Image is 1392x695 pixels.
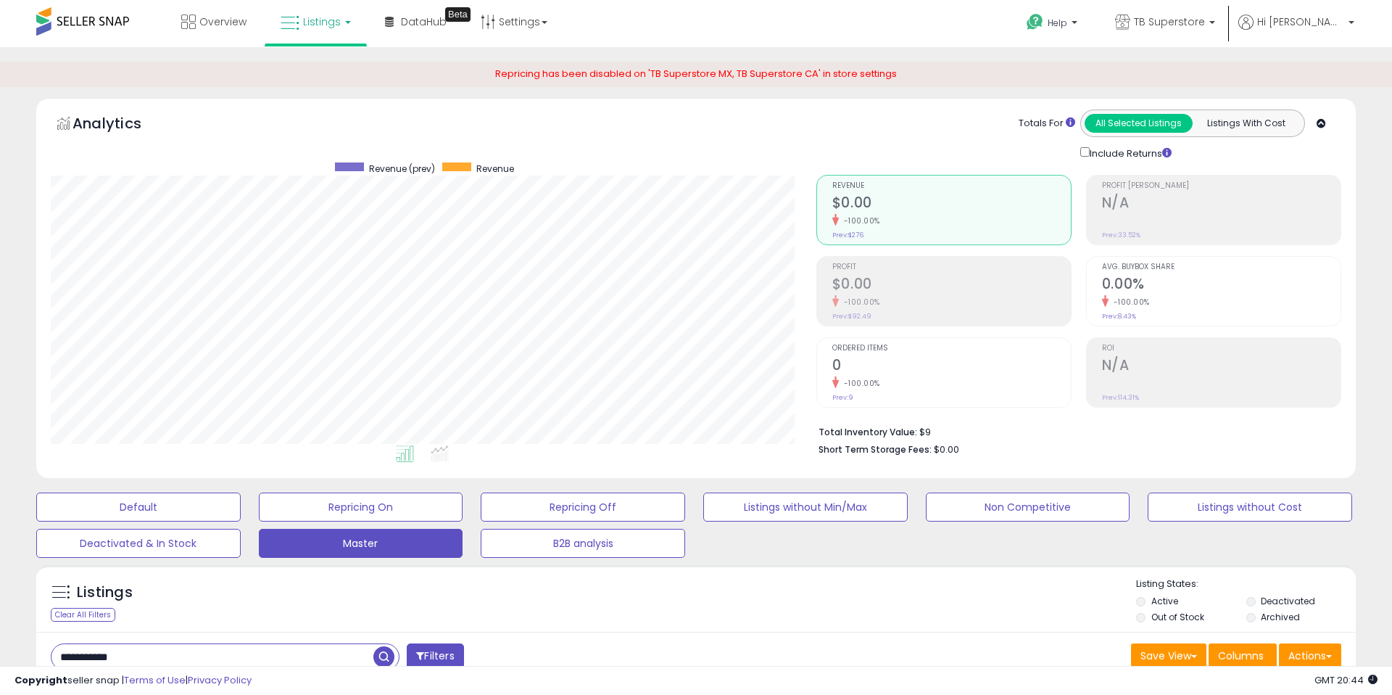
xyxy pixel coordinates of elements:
[188,673,252,687] a: Privacy Policy
[14,674,252,688] div: seller snap | |
[407,643,463,669] button: Filters
[1134,15,1205,29] span: TB Superstore
[1279,643,1341,668] button: Actions
[495,67,897,81] span: Repricing has been disabled on 'TB Superstore MX, TB Superstore CA' in store settings
[832,182,1071,190] span: Revenue
[1151,595,1178,607] label: Active
[51,608,115,622] div: Clear All Filters
[1261,611,1300,623] label: Archived
[1085,114,1193,133] button: All Selected Listings
[36,493,241,522] button: Default
[1069,144,1189,161] div: Include Returns
[1102,312,1136,321] small: Prev: 8.43%
[124,673,186,687] a: Terms of Use
[1102,357,1341,377] h2: N/A
[259,493,463,522] button: Repricing On
[1218,649,1264,663] span: Columns
[1102,276,1341,295] h2: 0.00%
[1109,297,1150,308] small: -100.00%
[839,215,880,226] small: -100.00%
[259,529,463,558] button: Master
[839,378,880,389] small: -100.00%
[832,357,1071,377] h2: 0
[1257,15,1344,29] span: Hi [PERSON_NAME]
[934,443,959,456] span: $0.00
[819,426,917,438] b: Total Inventory Value:
[14,673,67,687] strong: Copyright
[1102,182,1341,190] span: Profit [PERSON_NAME]
[1102,194,1341,214] h2: N/A
[1102,345,1341,353] span: ROI
[1314,673,1377,687] span: 2025-10-6 20:44 GMT
[401,15,447,29] span: DataHub
[832,345,1071,353] span: Ordered Items
[1026,13,1044,31] i: Get Help
[72,113,170,137] h5: Analytics
[36,529,241,558] button: Deactivated & In Stock
[819,443,932,456] b: Short Term Storage Fees:
[476,163,514,175] span: Revenue
[481,493,685,522] button: Repricing Off
[926,493,1130,522] button: Non Competitive
[369,163,435,175] span: Revenue (prev)
[1192,114,1300,133] button: Listings With Cost
[77,583,133,603] h5: Listings
[1102,393,1139,402] small: Prev: 114.31%
[819,422,1330,440] li: $9
[1131,643,1206,668] button: Save View
[445,7,471,22] div: Tooltip anchor
[303,15,341,29] span: Listings
[832,194,1071,214] h2: $0.00
[1102,263,1341,271] span: Avg. Buybox Share
[832,276,1071,295] h2: $0.00
[832,393,853,402] small: Prev: 9
[1209,643,1277,668] button: Columns
[1148,493,1352,522] button: Listings without Cost
[1136,577,1355,591] p: Listing States:
[1238,15,1354,47] a: Hi [PERSON_NAME]
[1102,231,1140,239] small: Prev: 33.52%
[1019,117,1075,131] div: Totals For
[832,231,863,239] small: Prev: $276
[199,15,246,29] span: Overview
[832,312,871,321] small: Prev: $92.49
[1261,595,1315,607] label: Deactivated
[1151,611,1204,623] label: Out of Stock
[1015,2,1092,47] a: Help
[839,297,880,308] small: -100.00%
[481,529,685,558] button: B2B analysis
[1048,17,1067,29] span: Help
[703,493,908,522] button: Listings without Min/Max
[832,263,1071,271] span: Profit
